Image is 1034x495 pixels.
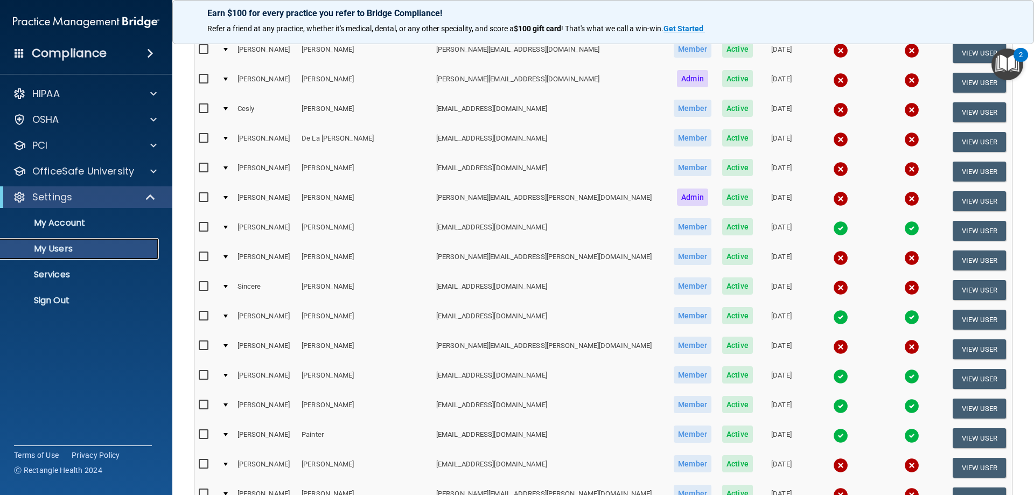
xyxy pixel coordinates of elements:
[432,364,668,394] td: [EMAIL_ADDRESS][DOMAIN_NAME]
[722,396,753,413] span: Active
[674,129,711,147] span: Member
[233,423,297,453] td: [PERSON_NAME]
[991,48,1023,80] button: Open Resource Center, 2 new notifications
[297,68,432,97] td: [PERSON_NAME]
[674,159,711,176] span: Member
[233,127,297,157] td: [PERSON_NAME]
[833,43,848,58] img: cross.ca9f0e7f.svg
[833,162,848,177] img: cross.ca9f0e7f.svg
[722,277,753,295] span: Active
[904,73,919,88] img: cross.ca9f0e7f.svg
[722,366,753,384] span: Active
[722,426,753,443] span: Active
[514,24,561,33] strong: $100 gift card
[722,455,753,472] span: Active
[432,68,668,97] td: [PERSON_NAME][EMAIL_ADDRESS][DOMAIN_NAME]
[432,334,668,364] td: [PERSON_NAME][EMAIL_ADDRESS][PERSON_NAME][DOMAIN_NAME]
[722,159,753,176] span: Active
[758,216,805,246] td: [DATE]
[432,423,668,453] td: [EMAIL_ADDRESS][DOMAIN_NAME]
[13,139,157,152] a: PCI
[297,157,432,186] td: [PERSON_NAME]
[758,423,805,453] td: [DATE]
[233,275,297,305] td: Sincere
[758,394,805,423] td: [DATE]
[833,458,848,473] img: cross.ca9f0e7f.svg
[233,394,297,423] td: [PERSON_NAME]
[297,97,432,127] td: [PERSON_NAME]
[432,275,668,305] td: [EMAIL_ADDRESS][DOMAIN_NAME]
[953,428,1006,448] button: View User
[904,458,919,473] img: cross.ca9f0e7f.svg
[953,280,1006,300] button: View User
[904,339,919,354] img: cross.ca9f0e7f.svg
[904,221,919,236] img: tick.e7d51cea.svg
[674,337,711,354] span: Member
[432,186,668,216] td: [PERSON_NAME][EMAIL_ADDRESS][PERSON_NAME][DOMAIN_NAME]
[953,162,1006,182] button: View User
[13,191,156,204] a: Settings
[14,450,59,461] a: Terms of Use
[674,307,711,324] span: Member
[663,24,703,33] strong: Get Started
[758,97,805,127] td: [DATE]
[432,246,668,275] td: [PERSON_NAME][EMAIL_ADDRESS][PERSON_NAME][DOMAIN_NAME]
[722,129,753,147] span: Active
[833,428,848,443] img: tick.e7d51cea.svg
[833,221,848,236] img: tick.e7d51cea.svg
[833,250,848,266] img: cross.ca9f0e7f.svg
[833,280,848,295] img: cross.ca9f0e7f.svg
[904,43,919,58] img: cross.ca9f0e7f.svg
[297,305,432,334] td: [PERSON_NAME]
[953,339,1006,359] button: View User
[758,157,805,186] td: [DATE]
[953,132,1006,152] button: View User
[722,100,753,117] span: Active
[833,339,848,354] img: cross.ca9f0e7f.svg
[833,310,848,325] img: tick.e7d51cea.svg
[207,8,999,18] p: Earn $100 for every practice you refer to Bridge Compliance!
[758,334,805,364] td: [DATE]
[833,191,848,206] img: cross.ca9f0e7f.svg
[758,68,805,97] td: [DATE]
[674,40,711,58] span: Member
[233,157,297,186] td: [PERSON_NAME]
[233,38,297,68] td: [PERSON_NAME]
[953,73,1006,93] button: View User
[904,280,919,295] img: cross.ca9f0e7f.svg
[7,269,154,280] p: Services
[13,11,159,33] img: PMB logo
[758,38,805,68] td: [DATE]
[758,275,805,305] td: [DATE]
[72,450,120,461] a: Privacy Policy
[953,102,1006,122] button: View User
[722,189,753,206] span: Active
[432,38,668,68] td: [PERSON_NAME][EMAIL_ADDRESS][DOMAIN_NAME]
[722,40,753,58] span: Active
[297,364,432,394] td: [PERSON_NAME]
[297,127,432,157] td: De La [PERSON_NAME]
[432,157,668,186] td: [EMAIL_ADDRESS][DOMAIN_NAME]
[904,399,919,414] img: tick.e7d51cea.svg
[207,24,514,33] span: Refer a friend at any practice, whether it's medical, dental, or any other speciality, and score a
[904,162,919,177] img: cross.ca9f0e7f.svg
[233,364,297,394] td: [PERSON_NAME]
[674,396,711,413] span: Member
[674,277,711,295] span: Member
[297,423,432,453] td: Painter
[561,24,663,33] span: ! That's what we call a win-win.
[233,305,297,334] td: [PERSON_NAME]
[953,43,1006,63] button: View User
[904,191,919,206] img: cross.ca9f0e7f.svg
[677,70,708,87] span: Admin
[674,366,711,384] span: Member
[758,186,805,216] td: [DATE]
[758,305,805,334] td: [DATE]
[32,46,107,61] h4: Compliance
[758,453,805,483] td: [DATE]
[233,97,297,127] td: Cesly
[233,68,297,97] td: [PERSON_NAME]
[432,127,668,157] td: [EMAIL_ADDRESS][DOMAIN_NAME]
[432,305,668,334] td: [EMAIL_ADDRESS][DOMAIN_NAME]
[297,453,432,483] td: [PERSON_NAME]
